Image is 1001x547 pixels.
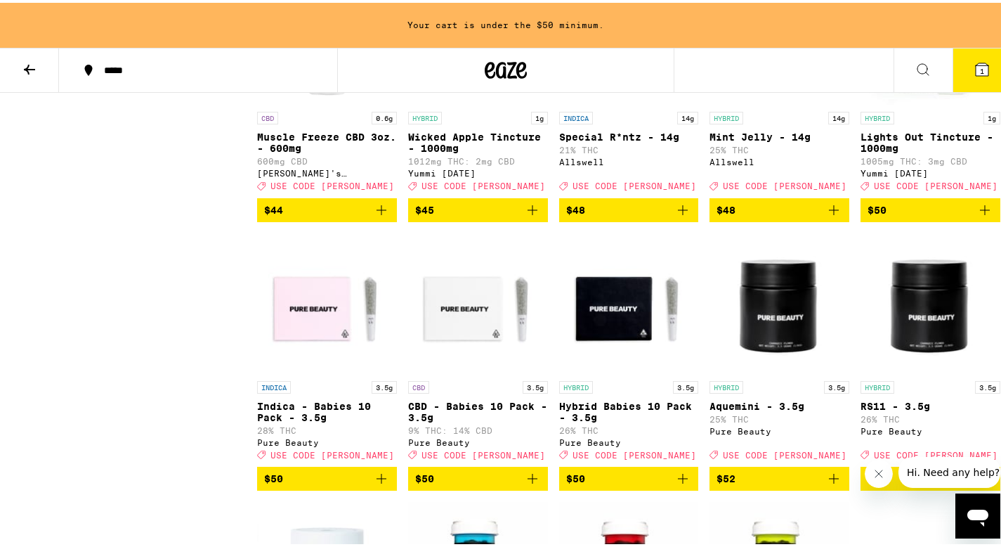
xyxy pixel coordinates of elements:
[408,109,442,122] p: HYBRID
[415,470,434,482] span: $50
[257,109,278,122] p: CBD
[709,155,849,164] div: Allswell
[861,231,1000,371] img: Pure Beauty - RS11 - 3.5g
[709,109,743,122] p: HYBRID
[824,378,849,391] p: 3.5g
[408,231,548,371] img: Pure Beauty - CBD - Babies 10 Pack - 3.5g
[861,464,1000,488] button: Add to bag
[421,448,545,457] span: USE CODE [PERSON_NAME]
[559,195,699,219] button: Add to bag
[677,109,698,122] p: 14g
[408,464,548,488] button: Add to bag
[983,109,1000,122] p: 1g
[559,378,593,391] p: HYBRID
[980,64,984,72] span: 1
[861,412,1000,421] p: 26% THC
[257,423,397,432] p: 28% THC
[709,398,849,409] p: Aquemini - 3.5g
[531,109,548,122] p: 1g
[408,423,548,432] p: 9% THC: 14% CBD
[861,109,894,122] p: HYBRID
[257,231,397,464] a: Open page for Indica - Babies 10 Pack - 3.5g from Pure Beauty
[559,231,699,371] img: Pure Beauty - Hybrid Babies 10 Pack - 3.5g
[566,470,585,482] span: $50
[559,129,699,140] p: Special R*ntz - 14g
[874,179,997,188] span: USE CODE [PERSON_NAME]
[408,231,548,464] a: Open page for CBD - Babies 10 Pack - 3.5g from Pure Beauty
[408,195,548,219] button: Add to bag
[408,378,429,391] p: CBD
[673,378,698,391] p: 3.5g
[372,109,397,122] p: 0.6g
[717,470,735,482] span: $52
[257,398,397,420] p: Indica - Babies 10 Pack - 3.5g
[861,231,1000,464] a: Open page for RS11 - 3.5g from Pure Beauty
[723,179,846,188] span: USE CODE [PERSON_NAME]
[257,435,397,444] div: Pure Beauty
[828,109,849,122] p: 14g
[709,231,849,464] a: Open page for Aquemini - 3.5g from Pure Beauty
[257,231,397,371] img: Pure Beauty - Indica - Babies 10 Pack - 3.5g
[408,166,548,175] div: Yummi [DATE]
[898,454,1000,485] iframe: Message from company
[559,143,699,152] p: 21% THC
[523,378,548,391] p: 3.5g
[264,470,283,482] span: $50
[861,166,1000,175] div: Yummi [DATE]
[257,195,397,219] button: Add to bag
[573,448,696,457] span: USE CODE [PERSON_NAME]
[559,155,699,164] div: Allswell
[257,154,397,163] p: 600mg CBD
[723,448,846,457] span: USE CODE [PERSON_NAME]
[559,435,699,444] div: Pure Beauty
[868,202,886,213] span: $50
[709,129,849,140] p: Mint Jelly - 14g
[573,179,696,188] span: USE CODE [PERSON_NAME]
[257,378,291,391] p: INDICA
[415,202,434,213] span: $45
[865,457,893,485] iframe: Close message
[861,378,894,391] p: HYBRID
[408,129,548,151] p: Wicked Apple Tincture - 1000mg
[709,195,849,219] button: Add to bag
[257,464,397,488] button: Add to bag
[709,424,849,433] div: Pure Beauty
[955,491,1000,536] iframe: Button to launch messaging window
[975,378,1000,391] p: 3.5g
[566,202,585,213] span: $48
[709,464,849,488] button: Add to bag
[264,202,283,213] span: $44
[709,378,743,391] p: HYBRID
[559,398,699,420] p: Hybrid Babies 10 Pack - 3.5g
[270,448,394,457] span: USE CODE [PERSON_NAME]
[861,129,1000,151] p: Lights Out Tincture - 1000mg
[861,398,1000,409] p: RS11 - 3.5g
[559,464,699,488] button: Add to bag
[709,412,849,421] p: 25% THC
[861,424,1000,433] div: Pure Beauty
[717,202,735,213] span: $48
[270,179,394,188] span: USE CODE [PERSON_NAME]
[559,109,593,122] p: INDICA
[559,231,699,464] a: Open page for Hybrid Babies 10 Pack - 3.5g from Pure Beauty
[861,154,1000,163] p: 1005mg THC: 3mg CBD
[861,195,1000,219] button: Add to bag
[408,435,548,444] div: Pure Beauty
[257,166,397,175] div: [PERSON_NAME]'s Medicinals
[421,179,545,188] span: USE CODE [PERSON_NAME]
[874,448,997,457] span: USE CODE [PERSON_NAME]
[559,423,699,432] p: 26% THC
[257,129,397,151] p: Muscle Freeze CBD 3oz. - 600mg
[408,154,548,163] p: 1012mg THC: 2mg CBD
[709,231,849,371] img: Pure Beauty - Aquemini - 3.5g
[408,398,548,420] p: CBD - Babies 10 Pack - 3.5g
[372,378,397,391] p: 3.5g
[709,143,849,152] p: 25% THC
